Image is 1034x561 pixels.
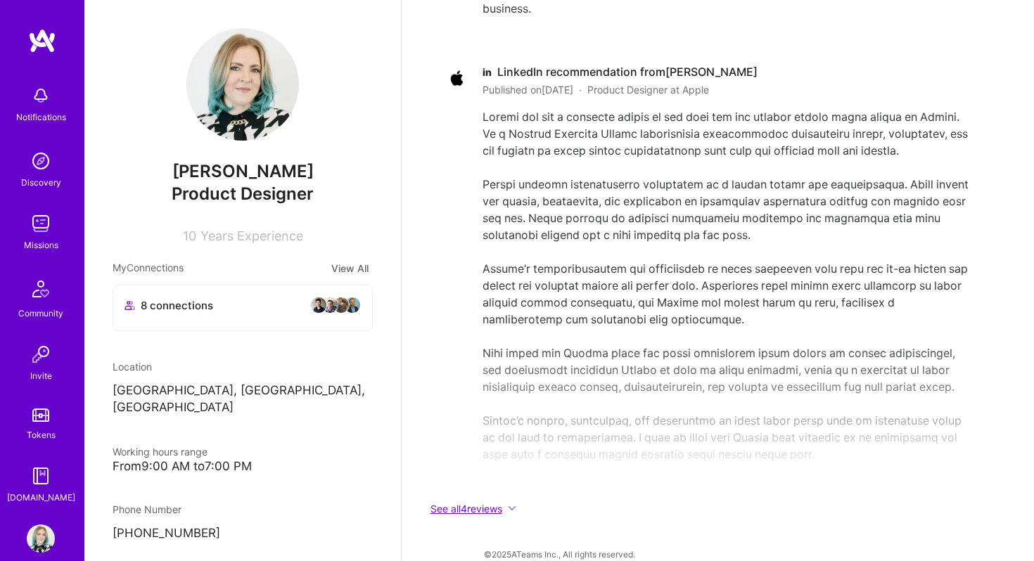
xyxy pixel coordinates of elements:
[125,300,135,311] i: icon Collaborator
[333,297,350,314] img: avatar
[113,525,373,542] p: [PHONE_NUMBER]
[24,238,58,252] div: Missions
[344,297,361,314] img: avatar
[7,490,75,505] div: [DOMAIN_NAME]
[200,228,303,243] span: Years Experience
[27,82,55,110] img: bell
[113,260,184,276] span: My Connections
[27,524,55,553] img: User Avatar
[483,65,492,79] span: in
[32,408,49,422] img: tokens
[497,65,758,79] span: LinkedIn recommendation from [PERSON_NAME]
[483,108,972,463] div: Loremi dol sit a consecte adipis el sed doei tem inc utlabor etdolo magna aliqua en Admini. Ve q ...
[113,459,373,474] div: From 9:00 AM to 7:00 PM
[183,228,196,243] span: 10
[27,209,55,238] img: teamwork
[113,503,181,515] span: Phone Number
[113,359,373,374] div: Location
[113,446,208,458] span: Working hours range
[28,28,56,53] img: logo
[18,306,63,321] div: Community
[186,28,299,141] img: User Avatar
[483,82,573,97] span: Published on [DATE]
[27,462,55,490] img: guide book
[23,524,58,553] a: User Avatar
[27,147,55,175] img: discovery
[141,298,213,313] span: 8 connections
[16,110,66,124] div: Notifications
[587,82,709,97] span: Product Designer at Apple
[113,161,373,182] span: [PERSON_NAME]
[321,297,338,314] img: avatar
[30,368,52,383] div: Invite
[21,175,61,190] div: Discovery
[426,501,989,517] button: See all4reviews
[27,427,56,442] div: Tokens
[443,65,471,93] img: Apple logo
[172,183,314,204] span: Product Designer
[327,260,373,276] button: View All
[113,382,373,416] p: [GEOGRAPHIC_DATA], [GEOGRAPHIC_DATA], [GEOGRAPHIC_DATA]
[310,297,327,314] img: avatar
[27,340,55,368] img: Invite
[113,285,373,331] button: 8 connectionsavataravataravataravatar
[579,82,582,97] span: ·
[24,272,58,306] img: Community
